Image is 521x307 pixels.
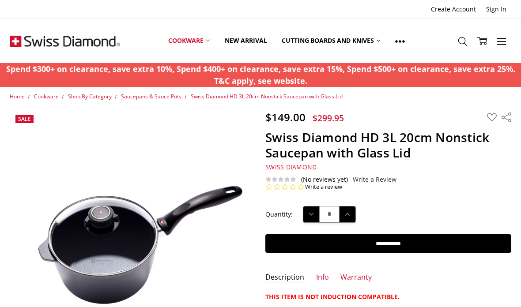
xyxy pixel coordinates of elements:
a: Warranty [340,273,372,283]
a: Swiss Diamond HD 3L 20cm Nonstick Saucepan with Glass Lid [191,93,343,100]
a: Saucepans & Sauce Pots [121,93,181,100]
a: Description [265,273,304,283]
strong: THIS ITEM IS NOT INDUCTION COMPATIBLE. [265,292,400,301]
span: $149.00 [265,110,306,124]
span: (No reviews yet) [301,176,348,183]
span: Swiss Diamond [265,163,317,171]
span: $299.95 [313,112,344,124]
a: Create Account [426,3,481,15]
label: Quantity: [265,210,293,219]
a: Show All [388,21,412,61]
a: Shop By Category [68,93,112,100]
a: New arrival [217,21,274,60]
h1: Swiss Diamond HD 3L 20cm Nonstick Saucepan with Glass Lid [265,130,511,161]
a: Cookware [161,21,217,60]
a: Sign In [481,3,511,15]
a: Info [316,273,329,283]
a: Cutting boards and knives [274,21,388,60]
img: Free Shipping On Every Order [10,19,120,63]
p: Spend $300+ on clearance, save extra 10%, Spend $400+ on clearance, save extra 15%, Spend $500+ o... [5,63,517,87]
span: Sale [18,115,31,123]
a: Write a review [305,183,342,191]
a: Write a Review [353,176,396,183]
a: Cookware [34,93,59,100]
a: Home [10,93,25,100]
